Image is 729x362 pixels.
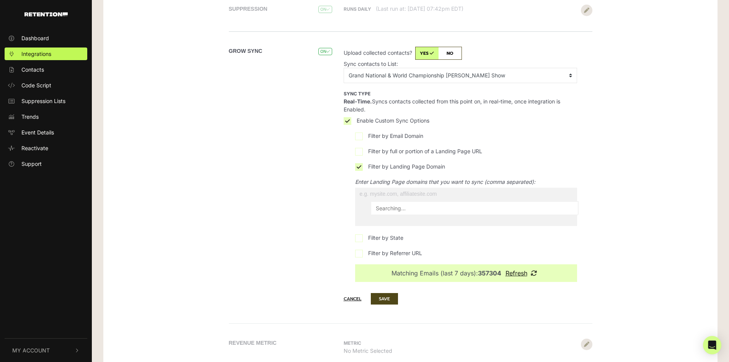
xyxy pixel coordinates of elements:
[21,66,44,74] span: Contacts
[12,346,50,354] span: My Account
[368,147,482,155] span: Filter by full or portion of a Landing Page URL
[371,202,578,215] li: Searching…
[21,81,51,89] span: Code Script
[5,157,87,170] a: Support
[21,128,54,136] span: Event Details
[506,269,527,277] u: Refresh
[5,79,87,92] a: Code Script
[344,293,369,304] button: Cancel
[368,234,403,242] span: Filter by State
[371,293,398,305] button: SAVE
[318,48,332,55] span: ON
[703,336,721,354] div: Open Intercom Messenger
[5,142,87,154] a: Reactivate
[5,48,87,60] a: Integrations
[5,63,87,76] a: Contacts
[344,60,577,68] p: Sync contacts to List:
[355,188,445,200] input: e.g. mysite.com, affiliatesite.com
[5,126,87,139] a: Event Details
[24,12,68,16] img: Retention.com
[21,160,42,168] span: Support
[21,97,65,105] span: Suppression Lists
[5,339,87,362] button: My Account
[5,110,87,123] a: Trends
[21,113,39,121] span: Trends
[21,144,48,152] span: Reactivate
[344,90,560,113] span: Syncs contacts collected from this point on, in real-time, once integration is Enabled.
[344,47,577,60] p: Upload collected contacts?
[368,249,422,257] span: Filter by Referrer URL
[21,34,49,42] span: Dashboard
[357,116,429,124] span: Enable Custom Sync Options
[229,47,263,55] label: Grow Sync
[503,270,541,277] button: Refresh
[344,98,372,105] strong: Real-Time.
[391,269,503,277] div: Matching Emails (last 7 days):
[344,91,370,97] strong: Sync type
[5,95,87,107] a: Suppression Lists
[368,162,445,170] span: Filter by Landing Page Domain
[5,32,87,44] a: Dashboard
[21,50,51,58] span: Integrations
[355,178,577,186] em: Enter Landing Page domains that you want to sync (comma separated):
[368,132,423,140] span: Filter by Email Domain
[478,269,501,277] strong: 357304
